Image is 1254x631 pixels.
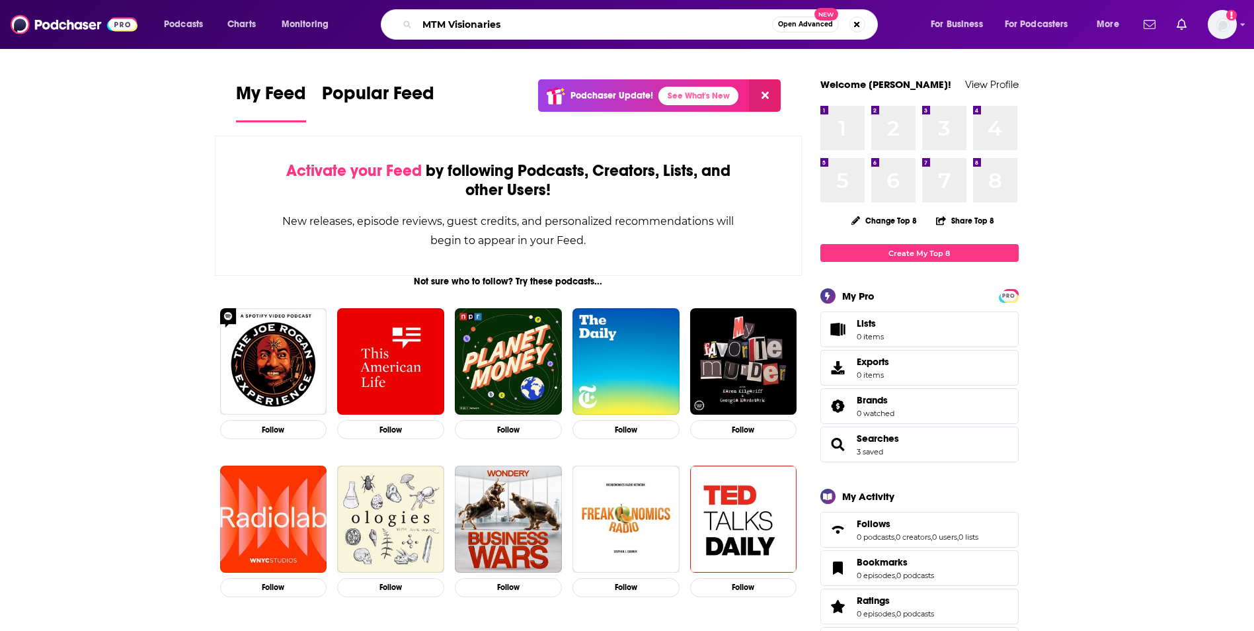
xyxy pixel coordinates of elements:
[857,518,890,530] span: Follows
[857,609,895,618] a: 0 episodes
[1087,14,1136,35] button: open menu
[1001,291,1017,301] span: PRO
[820,78,951,91] a: Welcome [PERSON_NAME]!
[772,17,839,32] button: Open AdvancedNew
[11,12,137,37] img: Podchaser - Follow, Share and Rate Podcasts
[690,308,797,415] img: My Favorite Murder with Karen Kilgariff and Georgia Hardstark
[1097,15,1119,34] span: More
[935,208,995,233] button: Share Top 8
[857,595,934,607] a: Ratings
[820,550,1019,586] span: Bookmarks
[1005,15,1068,34] span: For Podcasters
[857,356,889,368] span: Exports
[282,212,736,250] div: New releases, episode reviews, guest credits, and personalized recommendations will begin to appe...
[322,82,434,112] span: Popular Feed
[857,317,876,329] span: Lists
[572,308,680,415] img: The Daily
[825,597,851,616] a: Ratings
[455,578,562,597] button: Follow
[931,532,932,542] span: ,
[778,21,833,28] span: Open Advanced
[857,394,894,406] a: Brands
[570,90,653,101] p: Podchaser Update!
[322,82,434,122] a: Popular Feed
[236,82,306,122] a: My Feed
[857,518,978,530] a: Follows
[337,466,444,573] img: Ologies with Alie Ward
[857,317,884,329] span: Lists
[857,370,889,380] span: 0 items
[842,490,894,503] div: My Activity
[1208,10,1237,39] img: User Profile
[825,320,851,339] span: Lists
[820,244,1019,262] a: Create My Top 8
[1208,10,1237,39] button: Show profile menu
[814,8,838,21] span: New
[572,466,680,573] a: Freakonomics Radio
[572,578,680,597] button: Follow
[857,447,883,456] a: 3 saved
[337,308,444,415] img: This American Life
[996,14,1087,35] button: open menu
[220,466,327,573] img: Radiolab
[572,420,680,439] button: Follow
[220,578,327,597] button: Follow
[959,532,978,542] a: 0 lists
[857,394,888,406] span: Brands
[965,78,1019,91] a: View Profile
[857,332,884,341] span: 0 items
[825,397,851,415] a: Brands
[825,559,851,577] a: Bookmarks
[857,556,934,568] a: Bookmarks
[820,589,1019,624] span: Ratings
[843,212,925,229] button: Change Top 8
[455,466,562,573] img: Business Wars
[1171,13,1192,36] a: Show notifications dropdown
[282,15,329,34] span: Monitoring
[825,435,851,454] a: Searches
[215,276,803,287] div: Not sure who to follow? Try these podcasts...
[820,427,1019,462] span: Searches
[857,532,894,542] a: 0 podcasts
[220,420,327,439] button: Follow
[896,532,931,542] a: 0 creators
[220,308,327,415] img: The Joe Rogan Experience
[1001,290,1017,300] a: PRO
[227,15,256,34] span: Charts
[286,161,422,181] span: Activate your Feed
[337,578,444,597] button: Follow
[282,161,736,200] div: by following Podcasts, Creators, Lists, and other Users!
[857,433,899,444] a: Searches
[825,521,851,539] a: Follows
[1138,13,1161,36] a: Show notifications dropdown
[393,9,890,40] div: Search podcasts, credits, & more...
[921,14,999,35] button: open menu
[337,420,444,439] button: Follow
[236,82,306,112] span: My Feed
[895,571,896,580] span: ,
[164,15,203,34] span: Podcasts
[455,308,562,415] img: Planet Money
[932,532,957,542] a: 0 users
[895,609,896,618] span: ,
[842,290,875,302] div: My Pro
[857,571,895,580] a: 0 episodes
[820,312,1019,347] a: Lists
[690,466,797,573] img: TED Talks Daily
[894,532,896,542] span: ,
[820,388,1019,424] span: Brands
[931,15,983,34] span: For Business
[857,556,908,568] span: Bookmarks
[272,14,346,35] button: open menu
[155,14,220,35] button: open menu
[896,609,934,618] a: 0 podcasts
